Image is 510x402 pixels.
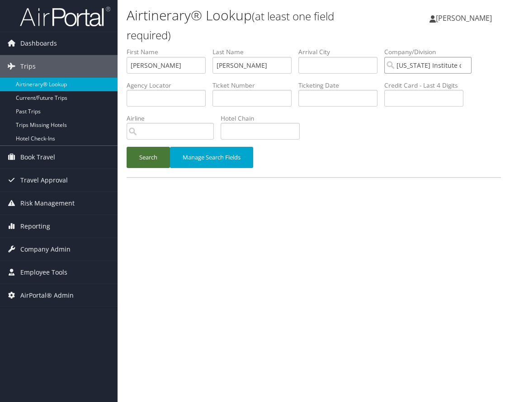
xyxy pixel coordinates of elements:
[20,192,75,215] span: Risk Management
[212,81,298,90] label: Ticket Number
[127,6,376,44] h1: Airtinerary® Lookup
[20,146,55,168] span: Book Travel
[127,81,212,90] label: Agency Locator
[20,284,74,307] span: AirPortal® Admin
[430,5,501,32] a: [PERSON_NAME]
[20,32,57,55] span: Dashboards
[20,169,68,192] span: Travel Approval
[20,215,50,238] span: Reporting
[20,261,67,284] span: Employee Tools
[212,47,298,56] label: Last Name
[384,81,470,90] label: Credit Card - Last 4 Digits
[384,47,478,56] label: Company/Division
[127,114,221,123] label: Airline
[436,13,492,23] span: [PERSON_NAME]
[20,55,36,78] span: Trips
[20,6,110,27] img: airportal-logo.png
[20,238,71,261] span: Company Admin
[298,47,384,56] label: Arrival City
[127,147,170,168] button: Search
[170,147,253,168] button: Manage Search Fields
[127,47,212,56] label: First Name
[221,114,307,123] label: Hotel Chain
[298,81,384,90] label: Ticketing Date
